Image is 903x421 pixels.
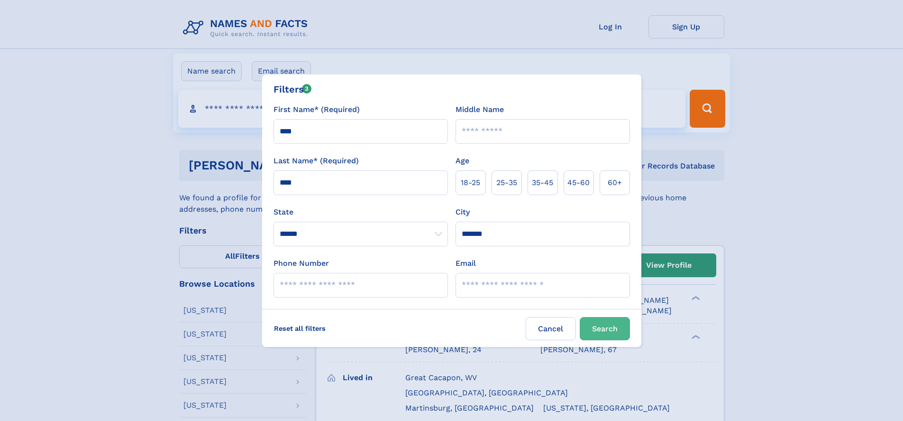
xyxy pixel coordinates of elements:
label: First Name* (Required) [274,104,360,115]
label: Age [456,155,469,167]
span: 35‑45 [532,177,553,188]
label: Phone Number [274,258,329,269]
label: City [456,206,470,218]
div: Filters [274,82,312,96]
label: State [274,206,448,218]
span: 45‑60 [567,177,590,188]
button: Search [580,317,630,340]
label: Last Name* (Required) [274,155,359,167]
span: 60+ [608,177,622,188]
label: Cancel [526,317,576,340]
label: Middle Name [456,104,504,115]
label: Email [456,258,476,269]
span: 25‑35 [496,177,517,188]
span: 18‑25 [461,177,480,188]
label: Reset all filters [268,317,332,340]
